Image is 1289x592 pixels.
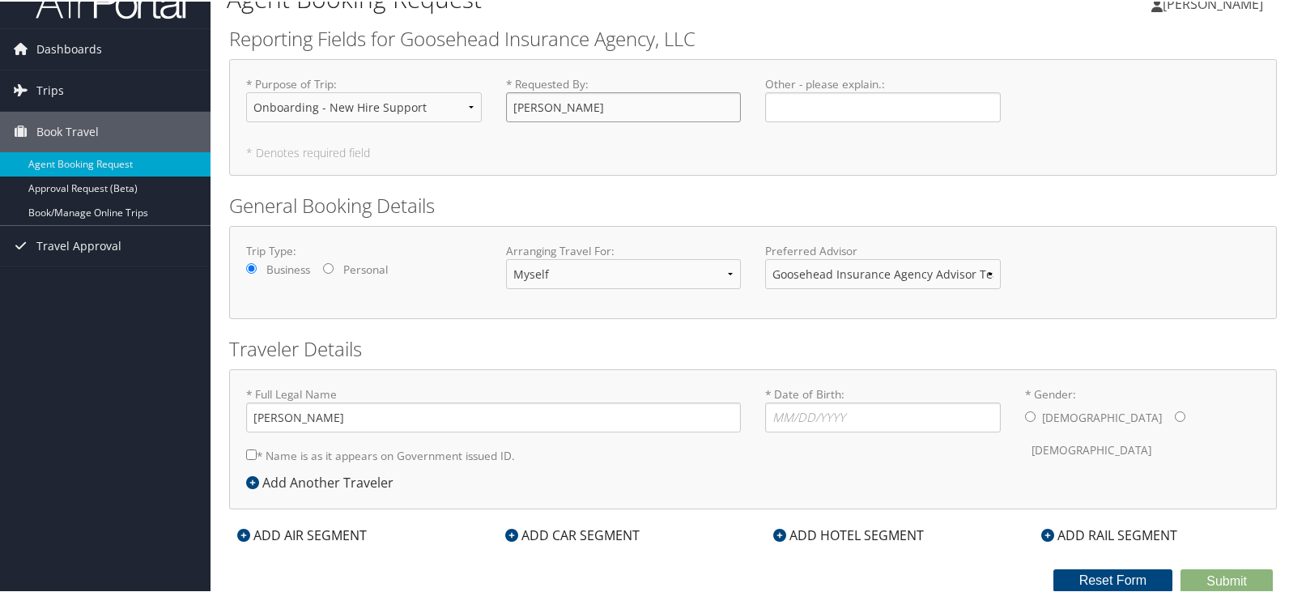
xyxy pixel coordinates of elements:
[246,385,741,431] label: * Full Legal Name
[229,334,1277,361] h2: Traveler Details
[1053,568,1173,590] button: Reset Form
[765,241,1001,258] label: Preferred Advisor
[1025,385,1261,465] label: * Gender:
[229,23,1277,51] h2: Reporting Fields for Goosehead Insurance Agency, LLC
[246,75,482,134] label: * Purpose of Trip :
[1032,433,1151,464] label: [DEMOGRAPHIC_DATA]
[1181,568,1273,592] button: Submit
[246,241,482,258] label: Trip Type:
[1175,410,1185,420] input: * Gender:[DEMOGRAPHIC_DATA][DEMOGRAPHIC_DATA]
[1025,410,1036,420] input: * Gender:[DEMOGRAPHIC_DATA][DEMOGRAPHIC_DATA]
[1042,401,1162,432] label: [DEMOGRAPHIC_DATA]
[36,69,64,109] span: Trips
[506,241,742,258] label: Arranging Travel For:
[266,260,310,276] label: Business
[506,75,742,121] label: * Requested By :
[246,439,515,469] label: * Name is as it appears on Government issued ID.
[497,524,648,543] div: ADD CAR SEGMENT
[36,28,102,68] span: Dashboards
[246,146,1260,157] h5: * Denotes required field
[246,471,402,491] div: Add Another Traveler
[229,190,1277,218] h2: General Booking Details
[765,385,1001,431] label: * Date of Birth:
[229,524,375,543] div: ADD AIR SEGMENT
[765,91,1001,121] input: Other - please explain.:
[765,75,1001,121] label: Other - please explain. :
[343,260,388,276] label: Personal
[36,224,121,265] span: Travel Approval
[765,524,932,543] div: ADD HOTEL SEGMENT
[1033,524,1185,543] div: ADD RAIL SEGMENT
[246,401,741,431] input: * Full Legal Name
[246,91,482,121] select: * Purpose of Trip:
[765,401,1001,431] input: * Date of Birth:
[36,110,99,151] span: Book Travel
[246,448,257,458] input: * Name is as it appears on Government issued ID.
[506,91,742,121] input: * Requested By:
